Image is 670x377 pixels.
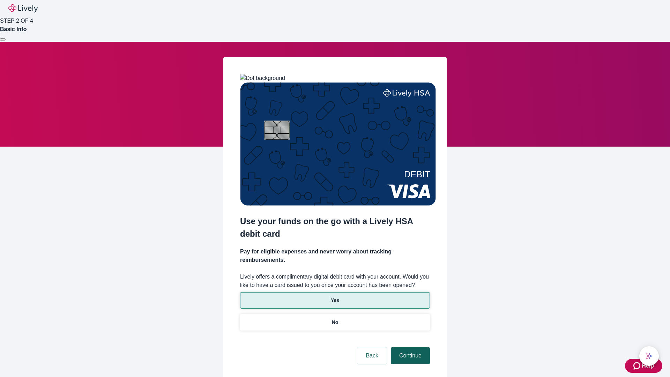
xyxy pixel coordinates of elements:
svg: Zendesk support icon [633,362,642,370]
img: Lively [8,4,38,13]
span: Help [642,362,654,370]
img: Dot background [240,74,285,82]
img: Debit card [240,82,436,206]
p: Yes [331,297,339,304]
button: Continue [391,347,430,364]
button: Back [357,347,387,364]
button: chat [639,346,659,366]
button: No [240,314,430,331]
svg: Lively AI Assistant [646,353,653,360]
h2: Use your funds on the go with a Lively HSA debit card [240,215,430,240]
button: Zendesk support iconHelp [625,359,662,373]
h4: Pay for eligible expenses and never worry about tracking reimbursements. [240,247,430,264]
button: Yes [240,292,430,309]
p: No [332,319,338,326]
label: Lively offers a complimentary digital debit card with your account. Would you like to have a card... [240,273,430,289]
